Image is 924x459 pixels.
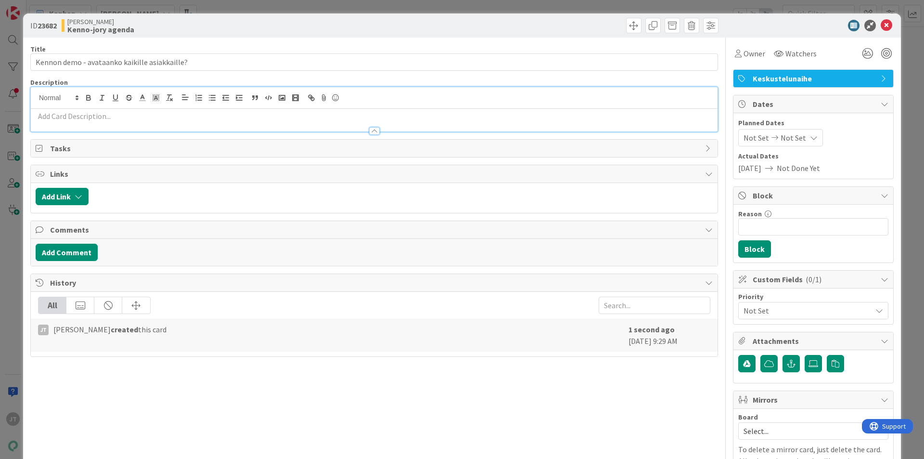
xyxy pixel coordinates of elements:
span: Description [30,78,68,87]
b: created [111,325,138,334]
span: Attachments [753,335,876,347]
div: [DATE] 9:29 AM [629,324,710,347]
b: Kenno-jory agenda [67,26,134,33]
span: Comments [50,224,700,236]
button: Block [738,240,771,258]
span: Dates [753,98,876,110]
div: JT [38,325,49,335]
span: Tasks [50,143,700,154]
span: Not Done Yet [777,162,820,174]
b: 23682 [38,21,57,30]
span: Owner [744,48,765,59]
span: Board [738,414,758,420]
span: [PERSON_NAME] this card [53,324,167,335]
span: Watchers [785,48,817,59]
b: 1 second ago [629,325,675,334]
input: Search... [599,297,710,314]
span: Not Set [781,132,806,144]
span: Not Set [744,132,769,144]
span: [DATE] [738,162,761,174]
div: Priority [738,293,888,300]
label: Reason [738,210,762,218]
label: Title [30,45,46,53]
span: History [50,277,700,289]
span: Select... [744,424,867,438]
span: Mirrors [753,394,876,406]
span: Keskustelunaihe [753,73,876,84]
span: ( 0/1 ) [806,275,821,284]
span: Custom Fields [753,274,876,285]
button: Add Comment [36,244,98,261]
input: type card name here... [30,53,718,71]
span: Support [20,1,44,13]
span: Actual Dates [738,151,888,161]
span: Not Set [744,304,867,317]
span: Planned Dates [738,118,888,128]
span: ID [30,20,57,31]
button: Add Link [36,188,89,205]
div: All [38,297,66,314]
span: Links [50,168,700,180]
span: Block [753,190,876,201]
span: [PERSON_NAME] [67,18,134,26]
